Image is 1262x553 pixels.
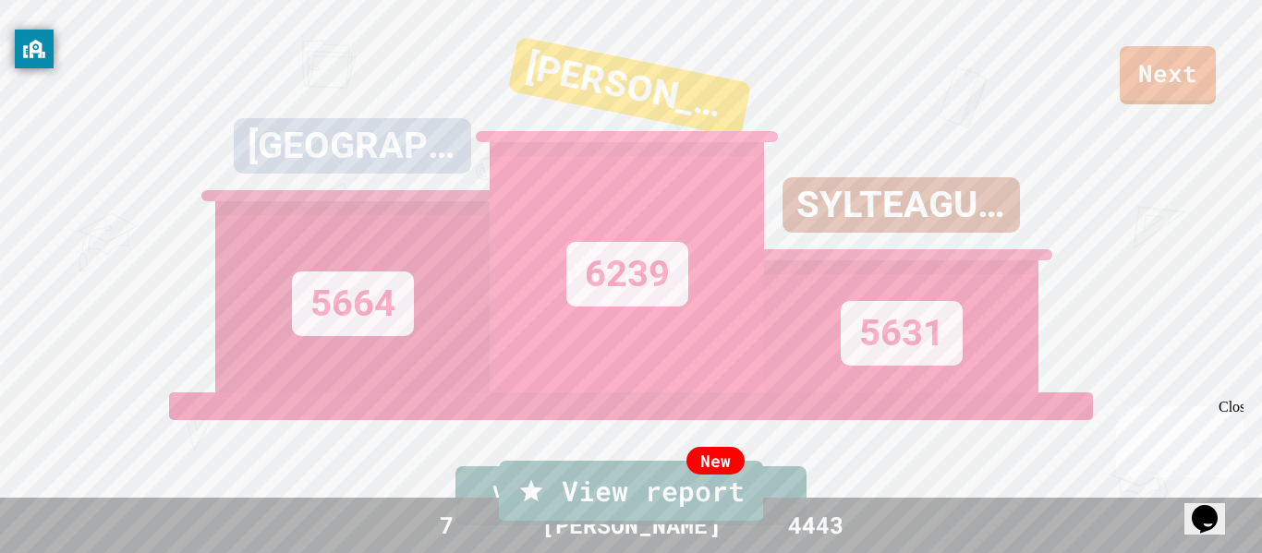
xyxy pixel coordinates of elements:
a: Next [1120,46,1216,104]
iframe: chat widget [1109,399,1244,477]
div: [PERSON_NAME] [508,36,752,138]
a: View report [499,461,763,524]
div: New [686,447,745,475]
div: 6239 [566,242,688,307]
iframe: chat widget [1184,479,1244,535]
div: Chat with us now!Close [7,7,127,117]
div: 5664 [292,271,414,336]
div: [GEOGRAPHIC_DATA] [234,118,471,174]
button: privacy banner [15,30,54,68]
div: SYLTEAGURK [783,177,1020,233]
div: 5631 [841,301,963,366]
